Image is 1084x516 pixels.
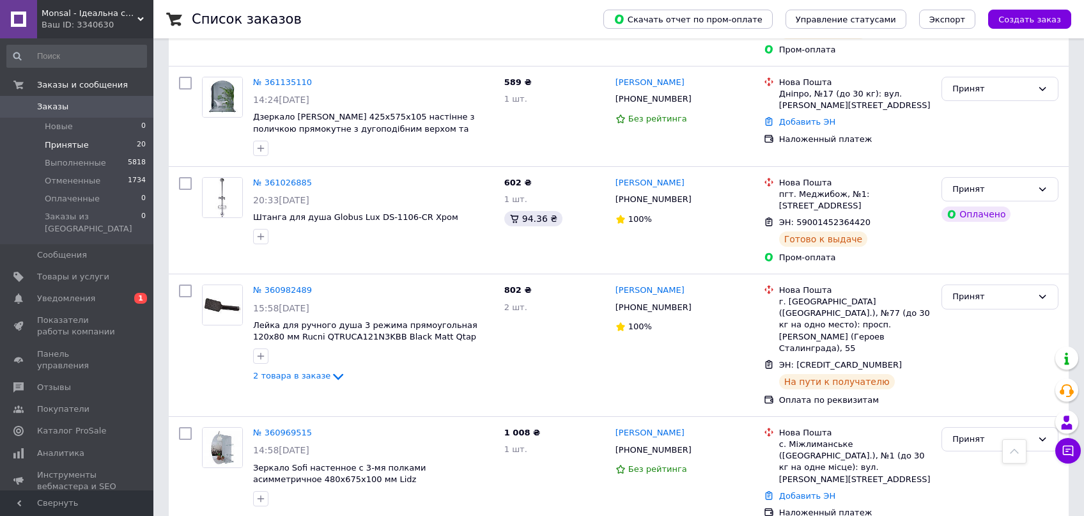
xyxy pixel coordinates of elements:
[45,139,89,151] span: Принятые
[202,285,243,325] a: Фото товару
[616,427,685,439] a: [PERSON_NAME]
[203,428,242,467] img: Фото товару
[141,121,146,132] span: 0
[613,442,694,458] div: [PHONE_NUMBER]
[929,15,965,24] span: Экспорт
[202,427,243,468] a: Фото товару
[253,112,474,145] a: Дзеркало [PERSON_NAME] 425х575х105 настінне з поличкою прямокутне з дугоподібним верхом та фігурн...
[614,13,763,25] span: Скачать отчет по пром-оплате
[253,77,312,87] a: № 361135110
[137,139,146,151] span: 20
[203,77,242,117] img: Фото товару
[253,303,309,313] span: 15:58[DATE]
[253,285,312,295] a: № 360982489
[37,101,68,113] span: Заказы
[202,177,243,218] a: Фото товару
[779,231,867,247] div: Готово к выдаче
[779,439,931,485] div: с. Міжлиманське ([GEOGRAPHIC_DATA].), №1 (до 30 кг на одне місце): вул. [PERSON_NAME][STREET_ADDR...
[141,211,146,234] span: 0
[253,428,312,437] a: № 360969515
[202,77,243,118] a: Фото товару
[203,285,242,325] img: Фото товару
[37,348,118,371] span: Панель управления
[253,371,346,380] a: 2 товара в заказе
[37,249,87,261] span: Сообщения
[504,444,527,454] span: 1 шт.
[253,95,309,105] span: 14:24[DATE]
[37,382,71,393] span: Отзывы
[779,360,902,370] span: ЭН: [CREDIT_CARD_NUMBER]
[613,91,694,107] div: [PHONE_NUMBER]
[37,315,118,338] span: Показатели работы компании
[141,193,146,205] span: 0
[603,10,773,29] button: Скачать отчет по пром-оплате
[779,374,895,389] div: На пути к получателю
[952,290,1032,304] div: Принят
[779,77,931,88] div: Нова Пошта
[975,14,1071,24] a: Создать заказ
[192,12,302,27] h1: Список заказов
[779,44,931,56] div: Пром-оплата
[37,469,118,492] span: Инструменты вебмастера и SEO
[779,217,871,227] span: ЭН: 59001452364420
[1055,438,1081,464] button: Чат с покупателем
[253,371,330,381] span: 2 товара в заказе
[6,45,147,68] input: Поиск
[998,15,1061,24] span: Создать заказ
[504,428,540,437] span: 1 008 ₴
[779,134,931,145] div: Наложенный платеж
[616,77,685,89] a: [PERSON_NAME]
[253,178,312,187] a: № 361026885
[779,285,931,296] div: Нова Пошта
[504,178,532,187] span: 602 ₴
[779,491,835,501] a: Добавить ЭН
[952,82,1032,96] div: Принят
[504,302,527,312] span: 2 шт.
[504,194,527,204] span: 1 шт.
[253,212,458,222] a: Штанга для душа Globus Lux DS-1106-CR Хром
[203,178,242,217] img: Фото товару
[779,252,931,263] div: Пром-оплата
[952,433,1032,446] div: Принят
[504,77,532,87] span: 589 ₴
[45,175,100,187] span: Отмененные
[45,157,106,169] span: Выполненные
[42,19,153,31] div: Ваш ID: 3340630
[253,463,426,485] a: Зеркало Sofi настенное с 3-мя полками асимметричное 480х675х100 мм Lidz
[628,464,687,474] span: Без рейтинга
[779,189,931,212] div: пгт. Меджибож, №1: [STREET_ADDRESS]
[253,320,477,354] a: Лейка для ручного душа 3 режима прямоугольная 120х80 мм Rucni QTRUCA121N3KBB Black Matt Qtap Чёрн...
[45,211,141,234] span: Заказы из [GEOGRAPHIC_DATA]
[253,195,309,205] span: 20:33[DATE]
[779,427,931,439] div: Нова Пошта
[134,293,147,304] span: 1
[952,183,1032,196] div: Принят
[504,285,532,295] span: 802 ₴
[37,448,84,459] span: Аналитика
[128,157,146,169] span: 5818
[504,211,562,226] div: 94.36 ₴
[919,10,975,29] button: Экспорт
[988,10,1071,29] button: Создать заказ
[613,191,694,208] div: [PHONE_NUMBER]
[616,285,685,297] a: [PERSON_NAME]
[616,177,685,189] a: [PERSON_NAME]
[42,8,137,19] span: Monsal - Ідеальна сантехніка
[37,403,89,415] span: Покупатели
[613,299,694,316] div: [PHONE_NUMBER]
[941,207,1010,222] div: Оплачено
[796,15,896,24] span: Управление статусами
[253,445,309,455] span: 14:58[DATE]
[504,94,527,104] span: 1 шт.
[628,114,687,123] span: Без рейтинга
[37,293,95,304] span: Уведомления
[37,425,106,437] span: Каталог ProSale
[628,214,652,224] span: 100%
[786,10,906,29] button: Управление статусами
[628,322,652,331] span: 100%
[779,296,931,354] div: г. [GEOGRAPHIC_DATA] ([GEOGRAPHIC_DATA].), №77 (до 30 кг на одно место): просп. [PERSON_NAME] (Ге...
